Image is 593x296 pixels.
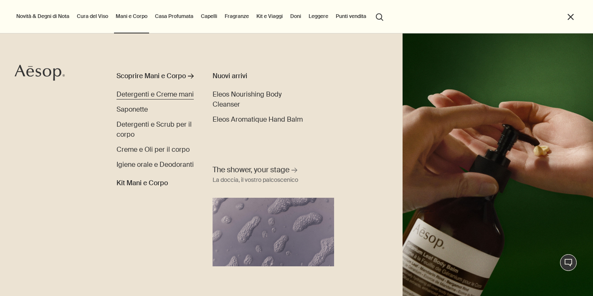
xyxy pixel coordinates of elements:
a: Scoprire Mani e Corpo [117,71,195,84]
a: Kit e Viaggi [255,11,284,21]
a: Cura del Viso [75,11,110,21]
a: Capelli [199,11,219,21]
button: Chiudi il menu [566,12,575,22]
a: Leggere [307,11,330,21]
a: Creme e Oli per il corpo [117,145,190,155]
span: Igiene orale e Deodoranti [117,160,194,169]
span: The shower, your stage [213,165,289,175]
span: Saponette [117,105,148,114]
img: A hand holding the pump dispensing Geranium Leaf Body Balm on to hand. [403,33,593,296]
div: La doccia, il vostro palcoscenico [213,175,298,185]
a: Mani e Corpo [114,11,149,21]
a: Saponette [117,105,148,115]
span: Kit Mani e Corpo [117,178,168,188]
svg: Aesop [15,64,65,81]
a: Aesop [15,64,65,83]
div: Scoprire Mani e Corpo [117,71,186,81]
button: Punti vendita [334,11,368,21]
a: Detergenti e Scrub per il corpo [117,120,195,140]
a: Eleos Nourishing Body Cleanser [213,89,308,110]
a: Kit Mani e Corpo [117,175,168,188]
span: Eleos Nourishing Body Cleanser [213,90,281,109]
a: Eleos Aromatique Hand Balm [213,115,303,125]
span: Detergenti e Scrub per il corpo [117,120,192,139]
span: Eleos Aromatique Hand Balm [213,115,303,124]
button: Live Assistance [560,254,577,271]
a: Doni [289,11,303,21]
a: Igiene orale e Deodoranti [117,160,194,170]
a: Fragranze [223,11,251,21]
a: Detergenti e Creme mani [117,89,194,100]
button: Novità & Degni di Nota [15,11,71,21]
span: Detergenti e Creme mani [117,90,194,99]
span: Creme e Oli per il corpo [117,145,190,154]
button: Apri ricerca [372,8,387,24]
a: The shower, your stage La doccia, il vostro palcoscenicoBody cleanser foam in purple background [210,163,337,266]
a: Casa Profumata [153,11,195,21]
div: Nuovi arrivi [213,71,308,81]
